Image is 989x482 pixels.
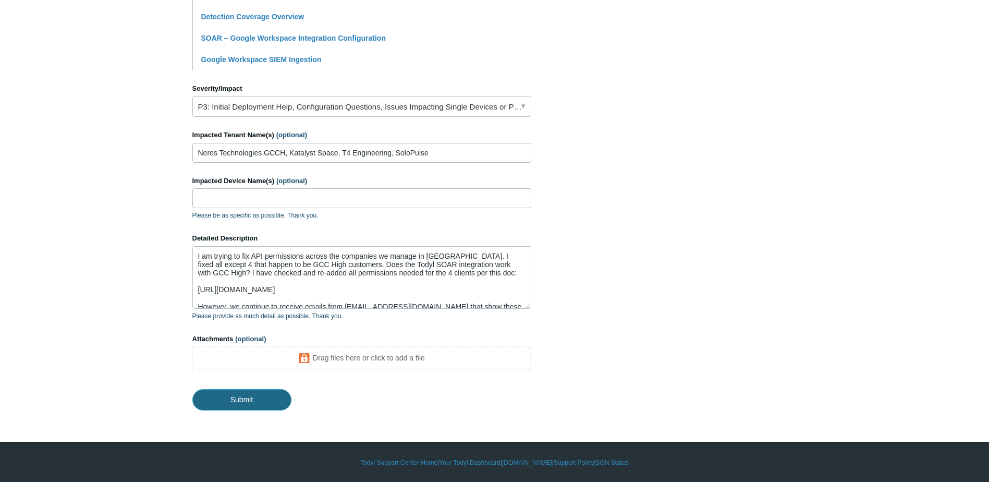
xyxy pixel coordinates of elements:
span: (optional) [276,131,307,139]
label: Attachments [192,334,531,344]
p: Please be as specific as possible. Thank you. [192,211,531,220]
input: Submit [192,389,291,410]
a: Todyl Support Center Home [360,458,437,467]
a: Google Workspace SIEM Ingestion [201,55,322,64]
label: Impacted Tenant Name(s) [192,130,531,140]
a: SOAR – Google Workspace Integration Configuration [201,34,386,42]
div: | | | | [192,458,797,467]
a: Detection Coverage Overview [201,13,304,21]
label: Detailed Description [192,233,531,244]
a: P3: Initial Deployment Help, Configuration Questions, Issues Impacting Single Devices or Past Out... [192,96,531,117]
a: [DOMAIN_NAME] [502,458,552,467]
a: Your Todyl Dashboard [439,458,500,467]
a: Support Policy [554,458,594,467]
a: SGN Status [596,458,629,467]
span: (optional) [235,335,266,343]
p: Please provide as much detail as possible. Thank you. [192,311,531,321]
label: Severity/Impact [192,83,531,94]
label: Impacted Device Name(s) [192,176,531,186]
span: (optional) [276,177,307,185]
